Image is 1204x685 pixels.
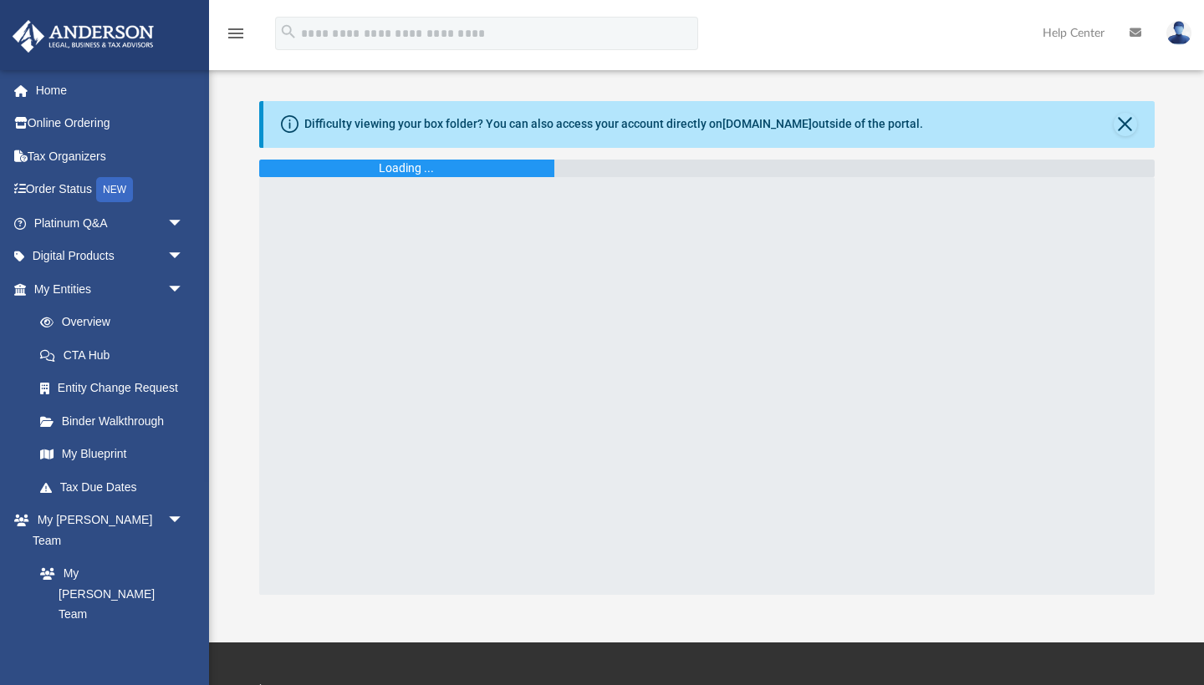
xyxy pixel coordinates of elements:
div: Difficulty viewing your box folder? You can also access your account directly on outside of the p... [304,115,923,133]
button: Close [1114,113,1137,136]
i: menu [226,23,246,43]
a: menu [226,32,246,43]
a: My Blueprint [23,438,201,471]
span: arrow_drop_down [167,206,201,241]
span: arrow_drop_down [167,504,201,538]
a: Digital Productsarrow_drop_down [12,240,209,273]
a: Tax Organizers [12,140,209,173]
a: My Entitiesarrow_drop_down [12,272,209,306]
a: My [PERSON_NAME] Team [23,557,192,632]
img: User Pic [1166,21,1191,45]
a: Binder Walkthrough [23,404,209,438]
a: Online Ordering [12,107,209,140]
div: Loading ... [379,160,434,177]
img: Anderson Advisors Platinum Portal [8,20,159,53]
i: search [279,23,298,41]
a: Tax Due Dates [23,470,209,504]
span: arrow_drop_down [167,272,201,307]
a: CTA Hub [23,338,209,372]
a: Home [12,74,209,107]
a: Entity Change Request [23,372,209,405]
span: arrow_drop_down [167,240,201,274]
a: [DOMAIN_NAME] [722,117,812,130]
a: Order StatusNEW [12,173,209,207]
a: My [PERSON_NAME] Teamarrow_drop_down [12,504,201,557]
div: NEW [96,177,133,202]
a: Platinum Q&Aarrow_drop_down [12,206,209,240]
a: Overview [23,306,209,339]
